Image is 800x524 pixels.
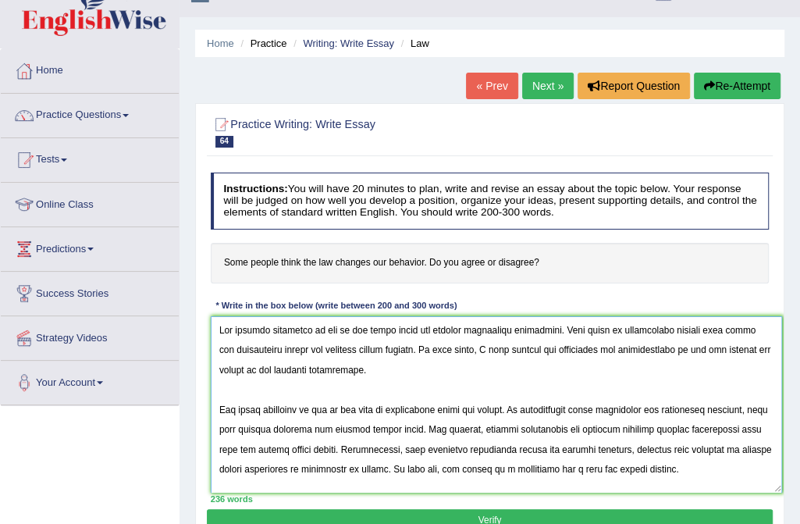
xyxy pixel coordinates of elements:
a: Success Stories [1,272,179,311]
a: « Prev [466,73,517,99]
a: Home [1,49,179,88]
h2: Practice Writing: Write Essay [211,115,557,148]
button: Re-Attempt [694,73,780,99]
h4: You will have 20 minutes to plan, write and revise an essay about the topic below. Your response ... [211,173,770,229]
a: Strategy Videos [1,316,179,355]
button: Report Question [578,73,690,99]
div: * Write in the box below (write between 200 and 300 words) [211,300,462,313]
a: Home [207,37,234,49]
h4: Some people think the law changes our behavior. Do you agree or disagree? [211,243,770,283]
a: Writing: Write Essay [303,37,394,49]
a: Online Class [1,183,179,222]
b: Instructions: [223,183,287,194]
div: 236 words [211,493,770,505]
li: Practice [236,36,286,51]
a: Tests [1,138,179,177]
a: Predictions [1,227,179,266]
a: Practice Questions [1,94,179,133]
span: 64 [215,136,233,148]
a: Your Account [1,361,179,400]
a: Next » [522,73,574,99]
li: Law [397,36,429,51]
